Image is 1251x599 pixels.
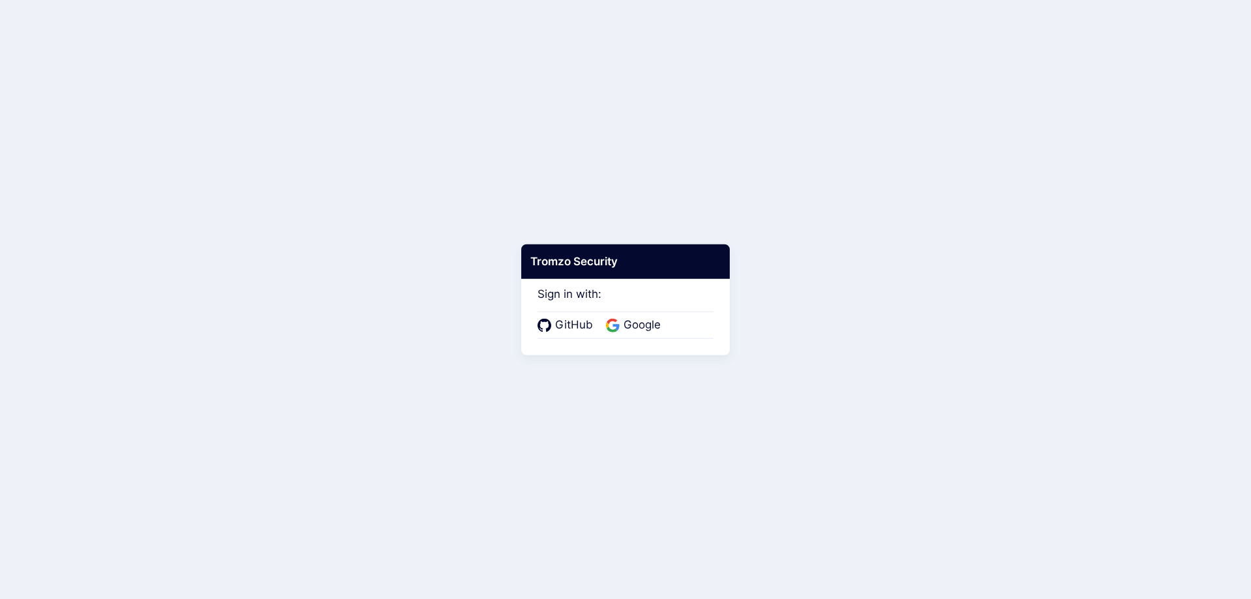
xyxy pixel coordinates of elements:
span: Google [620,317,665,334]
a: GitHub [538,317,597,334]
div: Tromzo Security [521,244,730,279]
span: GitHub [551,317,597,334]
div: Sign in with: [538,269,713,338]
a: Google [606,317,665,334]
